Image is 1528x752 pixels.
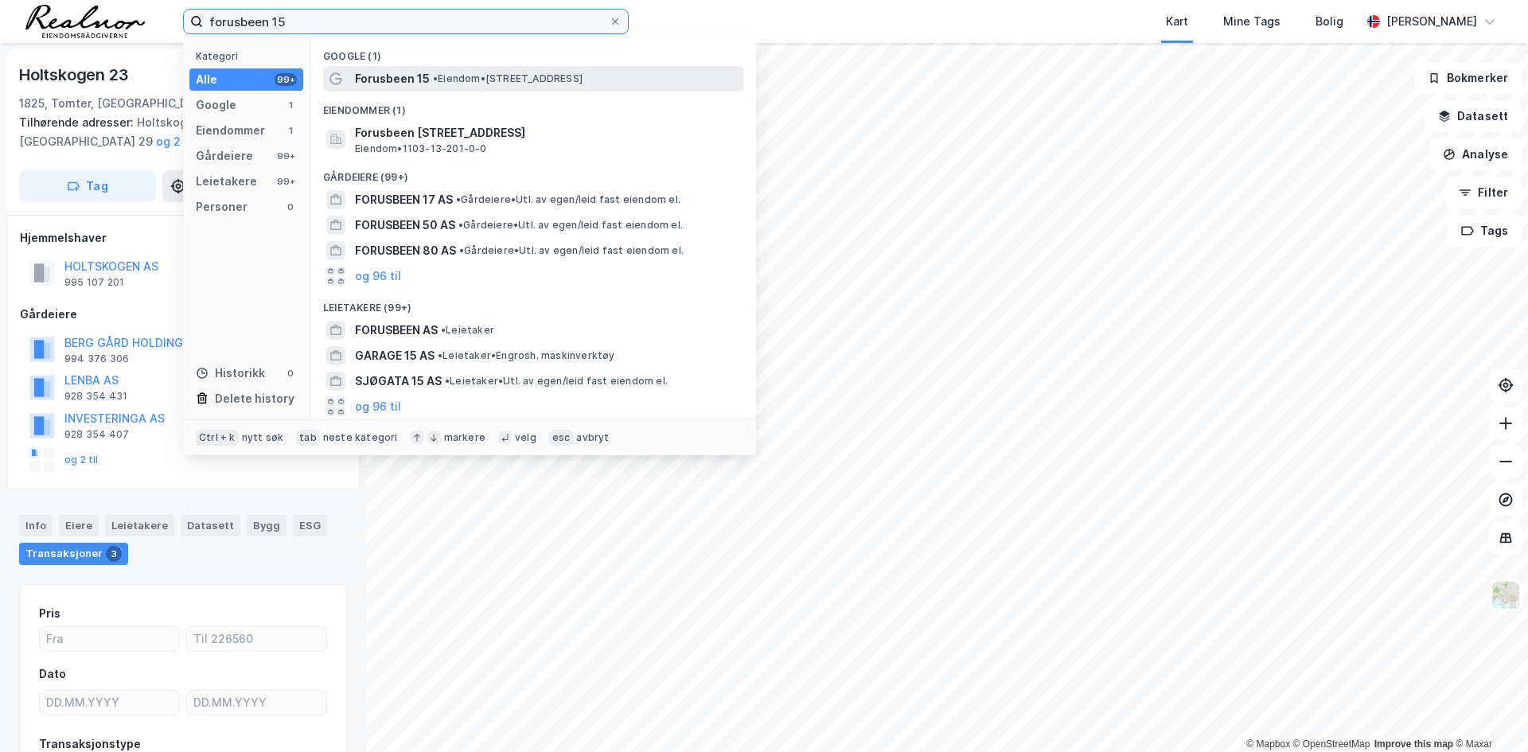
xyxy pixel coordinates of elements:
[1448,215,1522,247] button: Tags
[19,543,128,565] div: Transaksjoner
[64,390,127,403] div: 928 354 431
[355,267,401,286] button: og 96 til
[355,397,401,416] button: og 96 til
[20,305,346,324] div: Gårdeiere
[549,430,574,446] div: esc
[19,94,213,113] div: 1825, Tomter, [GEOGRAPHIC_DATA]
[106,546,122,562] div: 3
[355,241,456,260] span: FORUSBEEN 80 AS
[355,190,453,209] span: FORUSBEEN 17 AS
[310,92,756,120] div: Eiendommer (1)
[275,73,297,86] div: 99+
[64,353,129,365] div: 994 376 306
[19,115,137,129] span: Tilhørende adresser:
[1386,12,1477,31] div: [PERSON_NAME]
[1414,62,1522,94] button: Bokmerker
[1246,738,1290,750] a: Mapbox
[1316,12,1343,31] div: Bolig
[310,158,756,187] div: Gårdeiere (99+)
[355,123,737,142] span: Forusbeen [STREET_ADDRESS]
[59,515,99,536] div: Eiere
[1448,676,1528,752] div: Kontrollprogram for chat
[438,349,442,361] span: •
[459,244,464,256] span: •
[456,193,680,206] span: Gårdeiere • Utl. av egen/leid fast eiendom el.
[20,228,346,247] div: Hjemmelshaver
[433,72,583,85] span: Eiendom • [STREET_ADDRESS]
[196,70,217,89] div: Alle
[355,216,455,235] span: FORUSBEEN 50 AS
[196,172,257,191] div: Leietakere
[515,431,536,444] div: velg
[196,364,265,383] div: Historikk
[355,372,442,391] span: SJØGATA 15 AS
[242,431,284,444] div: nytt søk
[1429,138,1522,170] button: Analyse
[445,375,668,388] span: Leietaker • Utl. av egen/leid fast eiendom el.
[247,515,286,536] div: Bygg
[25,5,145,38] img: realnor-logo.934646d98de889bb5806.png
[284,124,297,137] div: 1
[459,244,684,257] span: Gårdeiere • Utl. av egen/leid fast eiendom el.
[196,95,236,115] div: Google
[1223,12,1280,31] div: Mine Tags
[1293,738,1370,750] a: OpenStreetMap
[284,201,297,213] div: 0
[576,431,609,444] div: avbryt
[456,193,461,205] span: •
[284,99,297,111] div: 1
[1166,12,1188,31] div: Kart
[39,664,66,684] div: Dato
[196,430,239,446] div: Ctrl + k
[355,69,430,88] span: Forusbeen 15
[39,604,60,623] div: Pris
[310,37,756,66] div: Google (1)
[1491,580,1521,610] img: Z
[284,367,297,380] div: 0
[355,321,438,340] span: FORUSBEEN AS
[293,515,327,536] div: ESG
[19,515,53,536] div: Info
[355,142,487,155] span: Eiendom • 1103-13-201-0-0
[458,219,463,231] span: •
[187,627,326,651] input: Til 226560
[196,121,265,140] div: Eiendommer
[445,375,450,387] span: •
[355,346,435,365] span: GARAGE 15 AS
[433,72,438,84] span: •
[196,50,303,62] div: Kategori
[1425,100,1522,132] button: Datasett
[105,515,174,536] div: Leietakere
[275,150,297,162] div: 99+
[441,324,446,336] span: •
[40,627,179,651] input: Fra
[323,431,398,444] div: neste kategori
[444,431,485,444] div: markere
[438,349,615,362] span: Leietaker • Engrosh. maskinverktøy
[203,10,609,33] input: Søk på adresse, matrikkel, gårdeiere, leietakere eller personer
[40,691,179,715] input: DD.MM.YYYY
[1448,676,1528,752] iframe: Chat Widget
[187,691,326,715] input: DD.MM.YYYY
[215,389,294,408] div: Delete history
[1374,738,1453,750] a: Improve this map
[275,175,297,188] div: 99+
[64,276,124,289] div: 995 107 201
[181,515,240,536] div: Datasett
[458,219,683,232] span: Gårdeiere • Utl. av egen/leid fast eiendom el.
[19,113,334,151] div: Holtskogen 25, Holtskogen 27, [GEOGRAPHIC_DATA] 29
[441,324,494,337] span: Leietaker
[64,428,129,441] div: 928 354 407
[310,289,756,318] div: Leietakere (99+)
[1445,177,1522,208] button: Filter
[196,146,253,166] div: Gårdeiere
[19,170,156,202] button: Tag
[19,62,131,88] div: Holtskogen 23
[196,197,248,216] div: Personer
[296,430,320,446] div: tab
